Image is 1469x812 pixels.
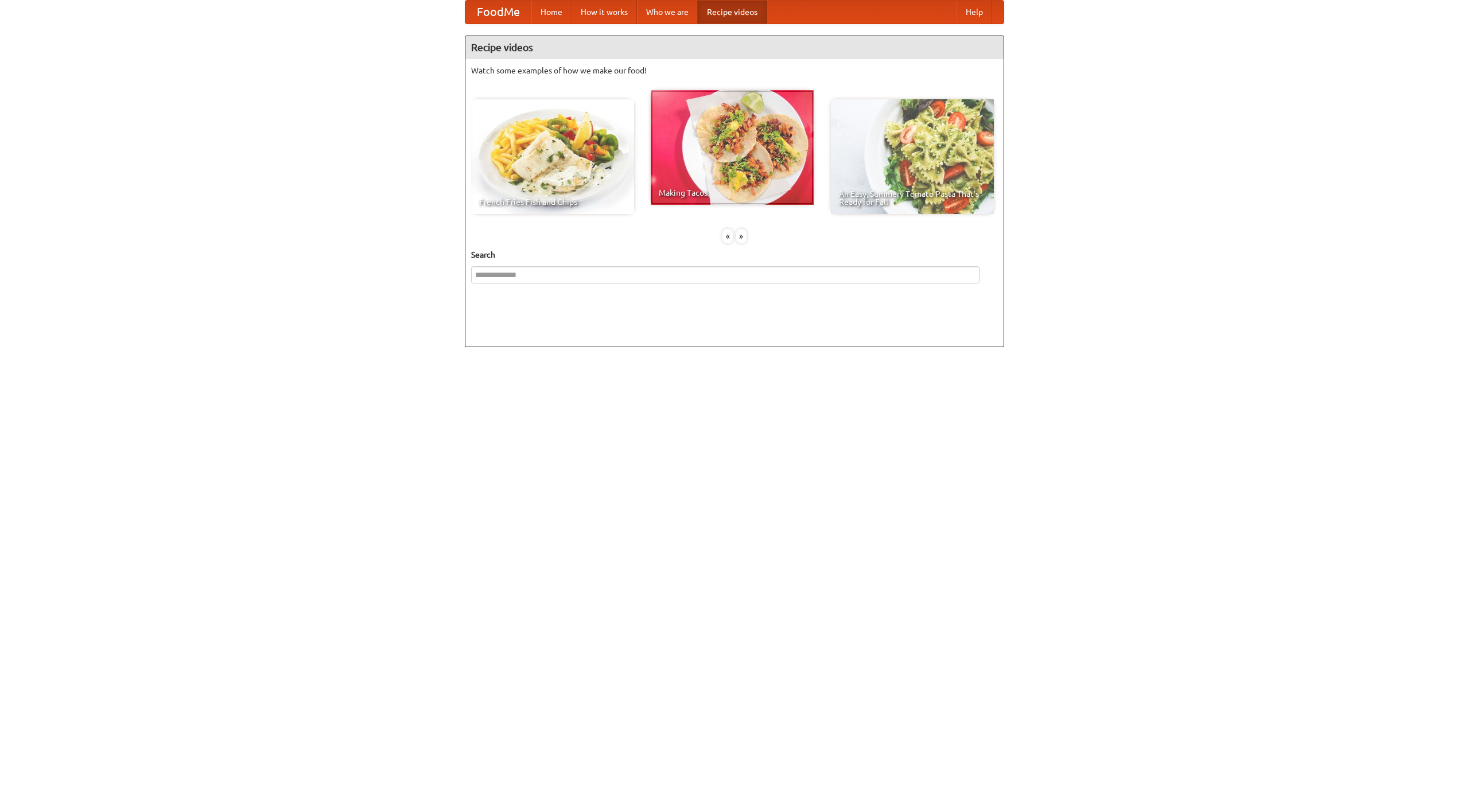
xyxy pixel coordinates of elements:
[471,249,998,261] h5: Search
[831,99,994,214] a: An Easy, Summery Tomato Pasta That's Ready for Fall
[637,1,698,24] a: Who we are
[479,198,626,206] span: French Fries Fish and Chips
[839,190,986,206] span: An Easy, Summery Tomato Pasta That's Ready for Fall
[572,1,637,24] a: How it works
[722,229,733,243] div: «
[651,90,814,205] a: Making Tacos
[471,99,634,214] a: French Fries Fish and Chips
[736,229,747,243] div: »
[465,36,1004,59] h4: Recipe videos
[698,1,767,24] a: Recipe videos
[471,65,998,76] p: Watch some examples of how we make our food!
[465,1,531,24] a: FoodMe
[957,1,992,24] a: Help
[659,189,806,197] span: Making Tacos
[531,1,572,24] a: Home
